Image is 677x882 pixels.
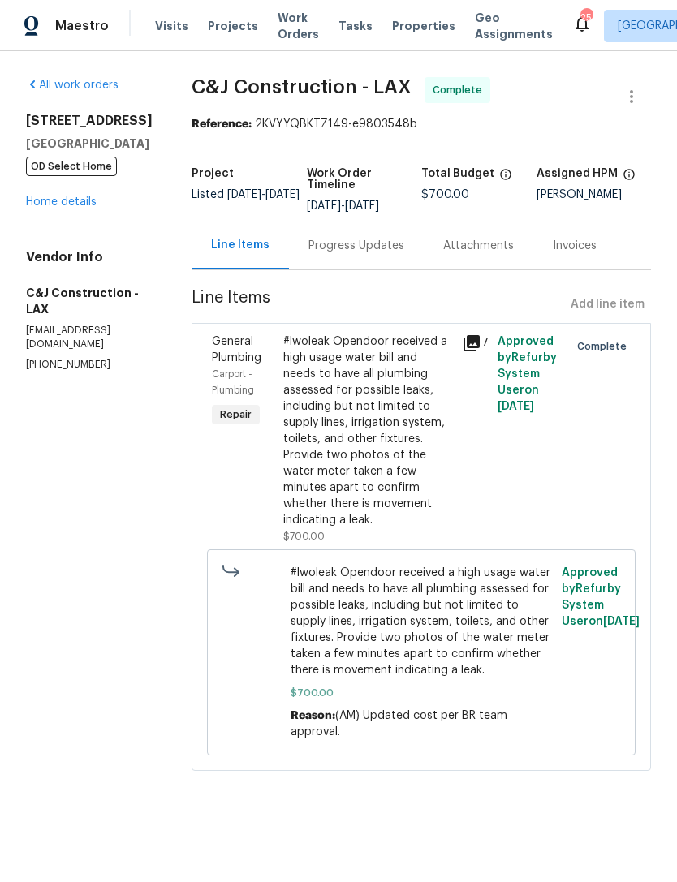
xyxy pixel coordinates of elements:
[307,200,341,212] span: [DATE]
[26,249,153,265] h4: Vendor Info
[26,358,153,372] p: [PHONE_NUMBER]
[211,237,270,253] div: Line Items
[499,168,512,189] span: The total cost of line items that have been proposed by Opendoor. This sum includes line items th...
[345,200,379,212] span: [DATE]
[26,324,153,351] p: [EMAIL_ADDRESS][DOMAIN_NAME]
[283,333,452,528] div: #lwoleak Opendoor received a high usage water bill and needs to have all plumbing assessed for po...
[433,82,489,98] span: Complete
[291,710,335,721] span: Reason:
[537,168,618,179] h5: Assigned HPM
[291,710,507,738] span: (AM) Updated cost per BR team approval.
[462,333,488,353] div: 7
[227,189,300,200] span: -
[192,116,651,132] div: 2KVYYQBKTZ149-e9803548b
[307,168,422,191] h5: Work Order Timeline
[392,18,455,34] span: Properties
[308,238,404,254] div: Progress Updates
[603,616,640,627] span: [DATE]
[26,196,97,208] a: Home details
[553,238,597,254] div: Invoices
[443,238,514,254] div: Attachments
[421,168,494,179] h5: Total Budget
[155,18,188,34] span: Visits
[580,10,592,26] div: 25
[307,200,379,212] span: -
[26,157,117,176] span: OD Select Home
[498,401,534,412] span: [DATE]
[338,20,373,32] span: Tasks
[26,136,153,152] h5: [GEOGRAPHIC_DATA]
[291,685,553,701] span: $700.00
[26,80,119,91] a: All work orders
[265,189,300,200] span: [DATE]
[475,10,553,42] span: Geo Assignments
[192,77,412,97] span: C&J Construction - LAX
[498,336,557,412] span: Approved by Refurby System User on
[421,189,469,200] span: $700.00
[192,118,252,130] b: Reference:
[283,531,325,541] span: $700.00
[192,189,300,200] span: Listed
[537,189,652,200] div: [PERSON_NAME]
[278,10,319,42] span: Work Orders
[212,369,254,395] span: Carport - Plumbing
[562,567,640,627] span: Approved by Refurby System User on
[208,18,258,34] span: Projects
[26,285,153,317] h5: C&J Construction - LAX
[227,189,261,200] span: [DATE]
[192,290,564,320] span: Line Items
[55,18,109,34] span: Maestro
[213,407,258,423] span: Repair
[212,336,261,364] span: General Plumbing
[623,168,636,189] span: The hpm assigned to this work order.
[26,113,153,129] h2: [STREET_ADDRESS]
[192,168,234,179] h5: Project
[291,565,553,678] span: #lwoleak Opendoor received a high usage water bill and needs to have all plumbing assessed for po...
[577,338,633,355] span: Complete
